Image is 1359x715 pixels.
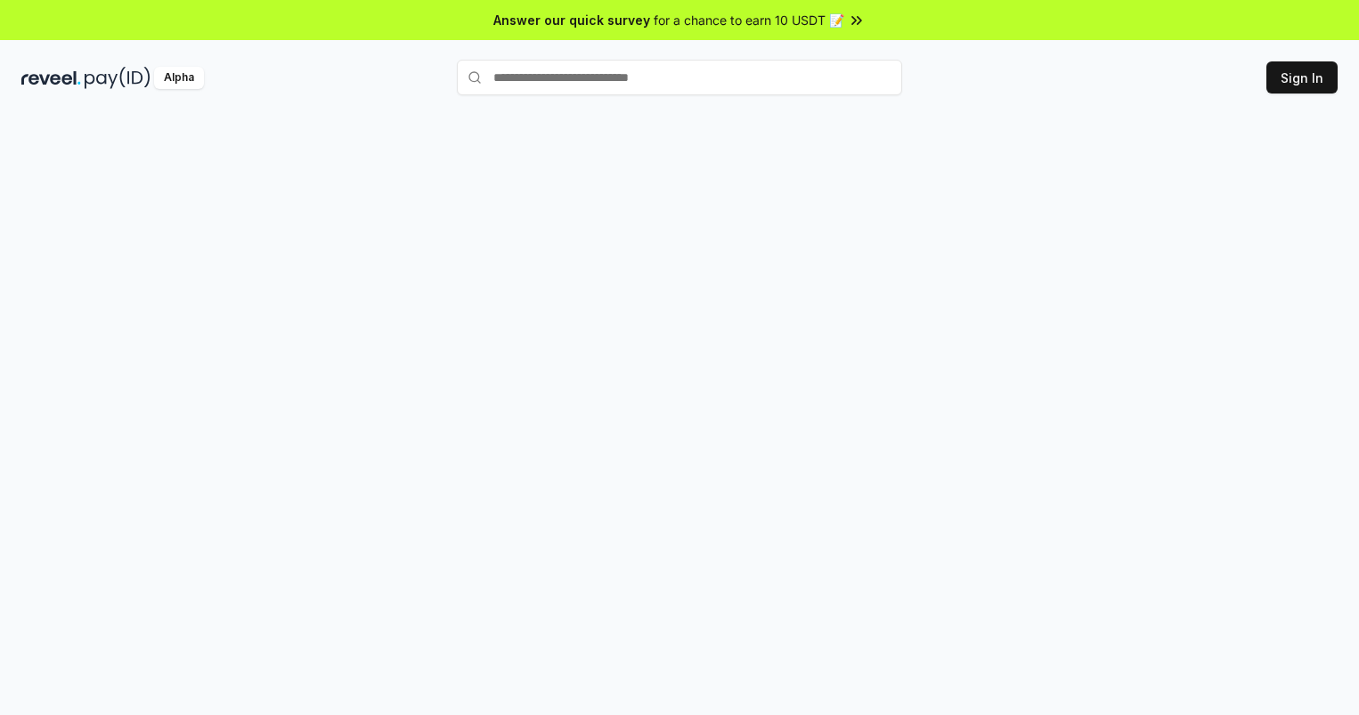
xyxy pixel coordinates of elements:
img: reveel_dark [21,67,81,89]
div: Alpha [154,67,204,89]
button: Sign In [1266,61,1338,93]
span: for a chance to earn 10 USDT 📝 [654,11,844,29]
img: pay_id [85,67,151,89]
span: Answer our quick survey [493,11,650,29]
